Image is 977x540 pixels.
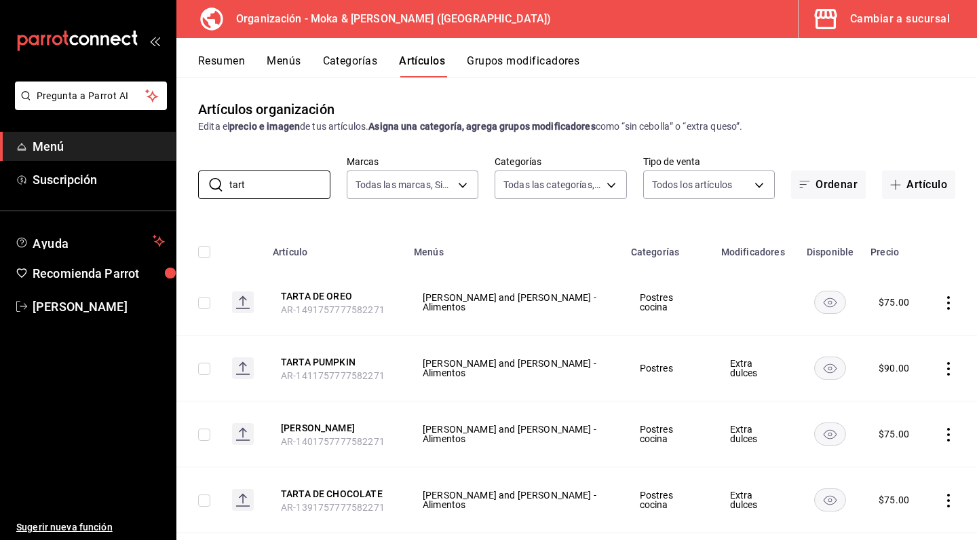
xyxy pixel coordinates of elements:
span: [PERSON_NAME] and [PERSON_NAME] - Alimentos [423,359,606,378]
span: [PERSON_NAME] [33,298,165,316]
th: Modificadores [713,226,798,270]
button: Artículo [882,170,955,199]
button: Menús [267,54,301,77]
div: Artículos organización [198,99,334,120]
span: Ayuda [33,233,147,249]
button: availability-product [814,291,846,314]
div: Edita el de tus artículos. como “sin cebolla” o “extra queso”. [198,120,955,134]
th: Disponible [798,226,862,270]
th: Precio [862,226,925,270]
button: availability-product [814,357,846,380]
strong: precio e imagen [229,121,300,132]
span: Sugerir nueva función [16,520,165,535]
span: AR-1391757777582271 [281,502,385,513]
a: Pregunta a Parrot AI [9,98,167,113]
div: Cambiar a sucursal [850,10,950,29]
div: navigation tabs [198,54,977,77]
input: Buscar artículo [229,171,330,198]
span: AR-1401757777582271 [281,436,385,447]
span: Todas las categorías, Sin categoría [503,178,602,192]
span: Extra dulces [730,425,781,444]
button: availability-product [814,422,846,446]
label: Tipo de venta [643,157,775,166]
span: [PERSON_NAME] and [PERSON_NAME] - Alimentos [423,425,606,444]
div: $ 75.00 [879,427,909,441]
button: edit-product-location [281,355,389,369]
label: Categorías [495,157,627,166]
button: Grupos modificadores [467,54,579,77]
span: Extra dulces [730,359,781,378]
th: Menús [406,226,623,270]
div: $ 90.00 [879,361,909,375]
span: Menú [33,137,165,156]
button: Artículos [399,54,445,77]
button: Resumen [198,54,245,77]
span: [PERSON_NAME] and [PERSON_NAME] - Alimentos [423,490,606,509]
button: actions [942,428,955,442]
strong: Asigna una categoría, agrega grupos modificadores [368,121,595,132]
button: actions [942,362,955,376]
button: edit-product-location [281,487,389,501]
span: AR-1411757777582271 [281,370,385,381]
span: Postres cocina [640,490,696,509]
span: [PERSON_NAME] and [PERSON_NAME] - Alimentos [423,293,606,312]
span: Pregunta a Parrot AI [37,89,146,103]
th: Categorías [623,226,713,270]
span: Todos los artículos [652,178,733,192]
button: edit-product-location [281,421,389,435]
label: Marcas [347,157,479,166]
button: Pregunta a Parrot AI [15,82,167,110]
button: actions [942,494,955,507]
span: Todas las marcas, Sin marca [356,178,454,192]
button: edit-product-location [281,289,389,303]
span: Suscripción [33,170,165,189]
span: Postres [640,363,696,373]
span: Postres cocina [640,293,696,312]
th: Artículo [265,226,406,270]
span: Recomienda Parrot [33,264,165,283]
button: Ordenar [791,170,866,199]
span: Extra dulces [730,490,781,509]
button: Categorías [323,54,378,77]
button: open_drawer_menu [149,35,160,46]
div: $ 75.00 [879,295,909,309]
button: actions [942,296,955,310]
h3: Organización - Moka & [PERSON_NAME] ([GEOGRAPHIC_DATA]) [225,11,551,27]
div: $ 75.00 [879,493,909,507]
button: availability-product [814,488,846,511]
span: AR-1491757777582271 [281,304,385,315]
span: Postres cocina [640,425,696,444]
